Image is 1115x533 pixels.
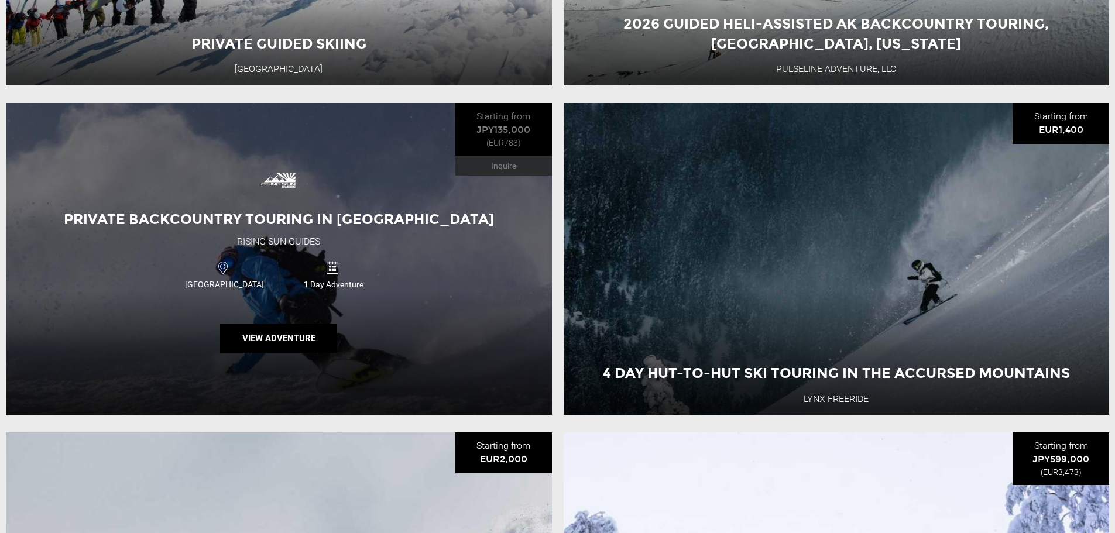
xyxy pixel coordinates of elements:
img: images [255,157,302,204]
button: View Adventure [220,324,337,353]
span: [GEOGRAPHIC_DATA] [170,278,279,290]
div: Rising Sun Guides [237,235,320,249]
span: 1 Day Adventure [279,278,387,290]
span: Private Backcountry Touring in [GEOGRAPHIC_DATA] [64,211,494,228]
